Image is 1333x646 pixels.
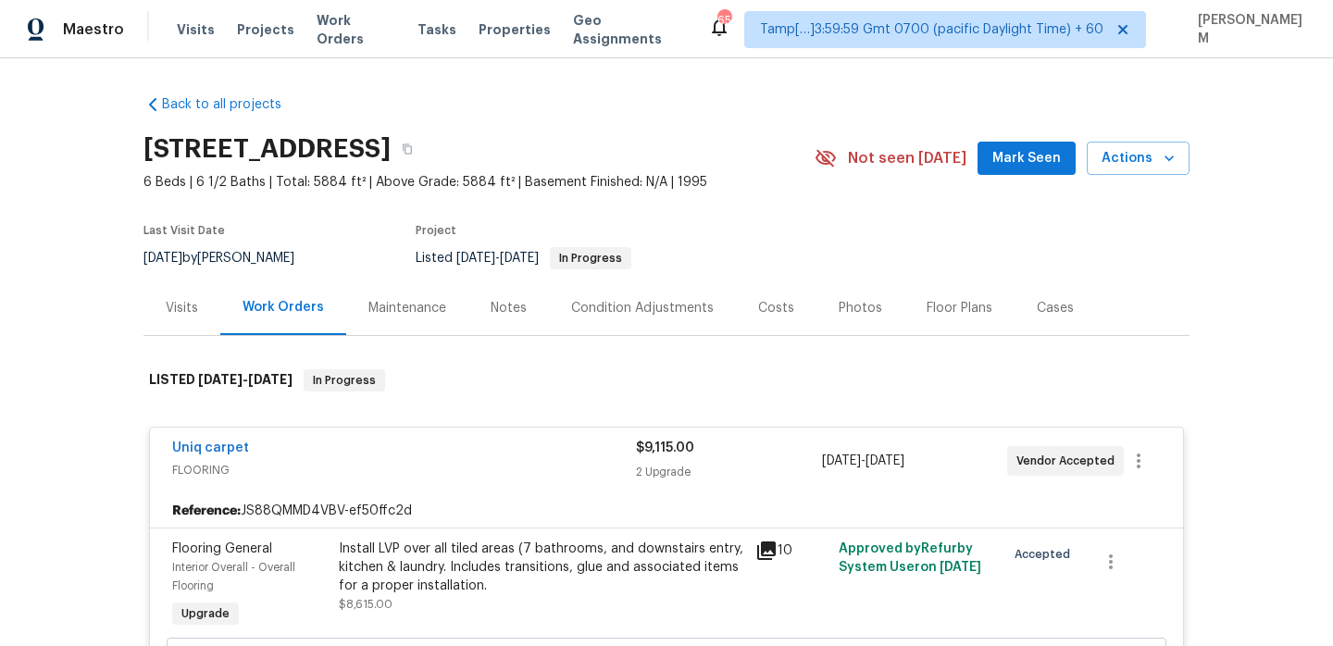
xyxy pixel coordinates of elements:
[717,11,730,30] div: 653
[143,140,391,158] h2: [STREET_ADDRESS]
[479,20,551,39] span: Properties
[1102,147,1175,170] span: Actions
[755,540,828,562] div: 10
[149,369,293,391] h6: LISTED
[491,299,527,317] div: Notes
[172,441,249,454] a: Uniq carpet
[368,299,446,317] div: Maintenance
[172,542,272,555] span: Flooring General
[571,299,714,317] div: Condition Adjustments
[150,494,1183,528] div: JS88QMMD4VBV-ef50ffc2d
[143,252,182,265] span: [DATE]
[305,371,383,390] span: In Progress
[177,20,215,39] span: Visits
[978,142,1076,176] button: Mark Seen
[166,299,198,317] div: Visits
[198,373,243,386] span: [DATE]
[1015,545,1078,564] span: Accepted
[573,11,686,48] span: Geo Assignments
[636,463,821,481] div: 2 Upgrade
[317,11,395,48] span: Work Orders
[1016,452,1122,470] span: Vendor Accepted
[417,23,456,36] span: Tasks
[940,561,981,574] span: [DATE]
[339,599,392,610] span: $8,615.00
[416,225,456,236] span: Project
[839,542,981,574] span: Approved by Refurby System User on
[848,149,966,168] span: Not seen [DATE]
[391,132,424,166] button: Copy Address
[174,604,237,623] span: Upgrade
[1190,11,1305,48] span: [PERSON_NAME] M
[500,252,539,265] span: [DATE]
[1087,142,1190,176] button: Actions
[198,373,293,386] span: -
[456,252,495,265] span: [DATE]
[243,298,324,317] div: Work Orders
[636,441,694,454] span: $9,115.00
[456,252,539,265] span: -
[552,253,629,264] span: In Progress
[339,540,744,595] div: Install LVP over all tiled areas (7 bathrooms, and downstairs entry, kitchen & laundry. Includes ...
[822,452,904,470] span: -
[927,299,992,317] div: Floor Plans
[143,351,1190,410] div: LISTED [DATE]-[DATE]In Progress
[172,502,241,520] b: Reference:
[143,173,815,192] span: 6 Beds | 6 1/2 Baths | Total: 5884 ft² | Above Grade: 5884 ft² | Basement Finished: N/A | 1995
[248,373,293,386] span: [DATE]
[992,147,1061,170] span: Mark Seen
[143,225,225,236] span: Last Visit Date
[760,20,1103,39] span: Tamp[…]3:59:59 Gmt 0700 (pacific Daylight Time) + 60
[143,247,317,269] div: by [PERSON_NAME]
[866,454,904,467] span: [DATE]
[172,461,636,479] span: FLOORING
[416,252,631,265] span: Listed
[237,20,294,39] span: Projects
[172,562,295,591] span: Interior Overall - Overall Flooring
[63,20,124,39] span: Maestro
[758,299,794,317] div: Costs
[839,299,882,317] div: Photos
[822,454,861,467] span: [DATE]
[143,95,321,114] a: Back to all projects
[1037,299,1074,317] div: Cases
